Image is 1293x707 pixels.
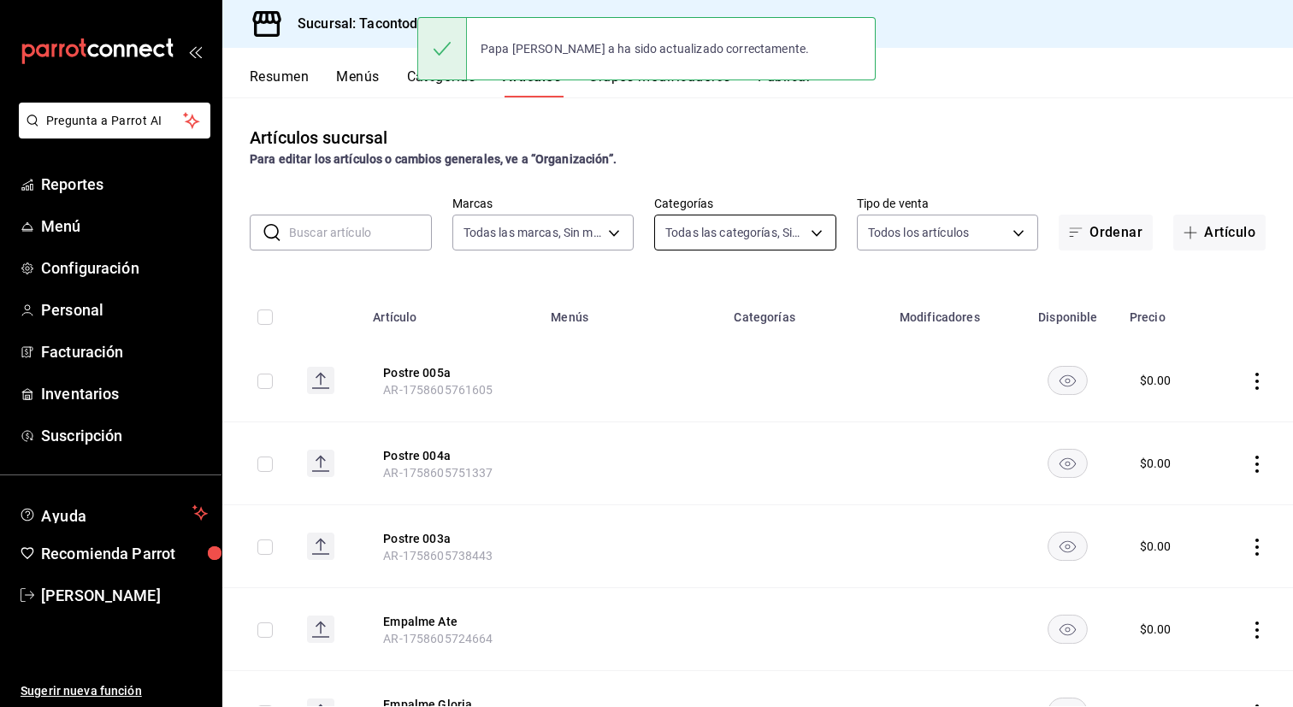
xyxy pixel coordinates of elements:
button: edit-product-location [383,447,520,464]
button: edit-product-location [383,613,520,630]
div: $ 0.00 [1140,455,1172,472]
span: Recomienda Parrot [41,542,208,565]
button: actions [1249,622,1266,639]
div: $ 0.00 [1140,372,1172,389]
div: $ 0.00 [1140,621,1172,638]
span: Personal [41,298,208,321]
button: Artículo [1173,215,1266,250]
button: actions [1249,539,1266,556]
span: AR-1758605738443 [383,549,493,563]
span: Inventarios [41,382,208,405]
th: Categorías [723,285,889,339]
label: Marcas [452,197,635,209]
span: Configuración [41,256,208,280]
button: edit-product-location [383,530,520,547]
button: availability-product [1048,615,1088,644]
span: AR-1758605751337 [383,466,493,480]
th: Menús [540,285,723,339]
button: Pregunta a Parrot AI [19,103,210,138]
th: Precio [1119,285,1211,339]
button: availability-product [1048,449,1088,478]
th: Disponible [1017,285,1119,339]
span: Sugerir nueva función [21,682,208,700]
span: Facturación [41,340,208,363]
span: [PERSON_NAME] [41,584,208,607]
input: Buscar artículo [289,215,432,250]
button: open_drawer_menu [188,44,202,58]
span: Pregunta a Parrot AI [46,112,184,130]
span: Todas las marcas, Sin marca [463,224,603,241]
span: Suscripción [41,424,208,447]
button: availability-product [1048,532,1088,561]
span: Todos los artículos [868,224,970,241]
button: Menús [336,68,379,97]
div: navigation tabs [250,68,1293,97]
span: Todas las categorías, Sin categoría [665,224,805,241]
span: Reportes [41,173,208,196]
button: Ordenar [1059,215,1153,250]
button: actions [1249,456,1266,473]
div: Artículos sucursal [250,125,387,150]
div: $ 0.00 [1140,538,1172,555]
button: Categorías [407,68,476,97]
span: AR-1758605724664 [383,632,493,645]
th: Artículo [363,285,540,339]
div: Papa [PERSON_NAME] a ha sido actualizado correctamente. [467,30,823,68]
label: Tipo de venta [857,197,1039,209]
button: Resumen [250,68,309,97]
button: actions [1249,373,1266,390]
strong: Para editar los artículos o cambios generales, ve a “Organización”. [250,152,617,166]
button: edit-product-location [383,364,520,381]
th: Modificadores [889,285,1017,339]
span: Ayuda [41,503,186,523]
label: Categorías [654,197,836,209]
h3: Sucursal: Tacontodo (Altama) [284,14,485,34]
span: Menú [41,215,208,238]
button: availability-product [1048,366,1088,395]
a: Pregunta a Parrot AI [12,124,210,142]
span: AR-1758605761605 [383,383,493,397]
